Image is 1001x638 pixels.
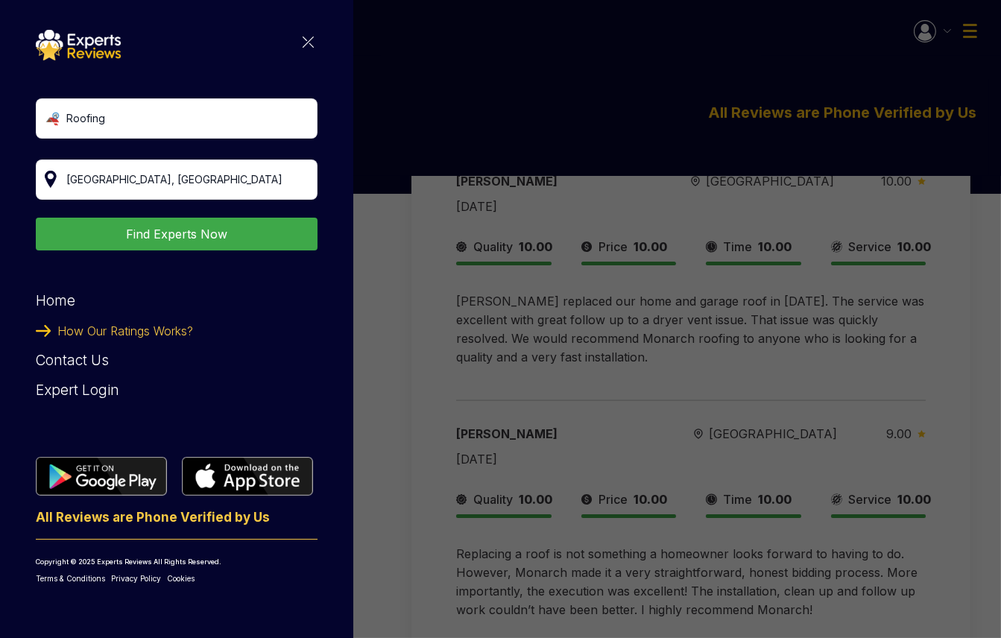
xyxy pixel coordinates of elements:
p: All Reviews are Phone Verified by Us [36,511,318,540]
input: Search Category [36,98,318,139]
input: Your City [36,159,318,200]
img: categoryImgae [36,325,51,336]
img: categoryImgae [182,457,313,496]
a: Terms & Conditions [36,573,105,584]
span: How Our Ratings Works? [57,316,193,346]
a: Cookies [167,573,195,584]
img: categoryImgae [36,457,167,496]
img: categoryImgae [36,30,121,60]
div: Expert Login [36,376,318,405]
p: Copyright © 2025 Experts Reviews All Rights Reserved. [36,558,318,565]
a: Home [36,292,75,309]
img: categoryImgae [303,37,314,48]
a: Privacy Policy [111,573,161,584]
button: Find Experts Now [36,218,318,250]
a: Contact Us [36,352,109,369]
